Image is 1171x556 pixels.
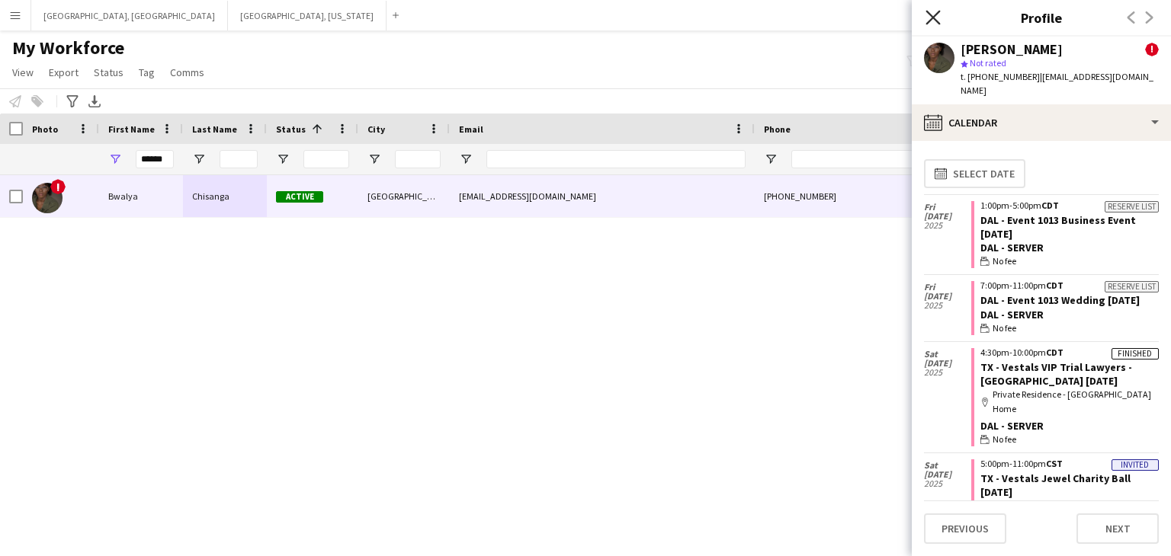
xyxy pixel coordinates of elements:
span: Last Name [192,123,237,135]
span: Tag [139,66,155,79]
span: Phone [764,123,791,135]
div: DAL - Server [980,308,1159,321]
span: [DATE] [924,470,971,479]
div: DAL - Server [980,419,1159,433]
div: DAL - Server [980,241,1159,254]
div: 5:00pm-11:00pm [980,459,1159,468]
app-action-btn: Export XLSX [85,92,104,110]
div: Reserve list [1105,201,1159,212]
span: 2025 [924,368,971,377]
input: Phone Filter Input [791,150,941,168]
a: Status [88,62,130,82]
button: Open Filter Menu [459,152,473,166]
button: Open Filter Menu [764,152,778,166]
button: Open Filter Menu [192,152,206,166]
div: Bwalya [99,175,183,217]
span: Fri [924,203,971,212]
span: Not rated [970,57,1006,69]
img: Bwalya Chisanga [32,183,63,213]
button: Next [1076,513,1159,544]
input: First Name Filter Input [136,150,174,168]
div: Calendar [912,104,1171,141]
span: 2025 [924,301,971,310]
input: City Filter Input [395,150,441,168]
div: [GEOGRAPHIC_DATA] [358,175,450,217]
span: 2025 [924,479,971,488]
div: Chisanga [183,175,267,217]
span: Active [276,191,323,203]
button: Open Filter Menu [108,152,122,166]
div: 4:30pm-10:00pm [980,348,1159,357]
span: No fee [993,254,1016,268]
span: Status [276,123,306,135]
span: | [EMAIL_ADDRESS][DOMAIN_NAME] [961,71,1153,96]
span: Email [459,123,483,135]
span: Comms [170,66,204,79]
span: Sat [924,350,971,359]
span: 2025 [924,221,971,230]
button: [GEOGRAPHIC_DATA], [US_STATE] [228,1,387,30]
a: Comms [164,62,210,82]
a: Tag [133,62,161,82]
span: [DATE] [924,212,971,221]
span: t. [PHONE_NUMBER] [961,71,1040,82]
span: Status [94,66,124,79]
span: CDT [1041,200,1059,211]
div: [PHONE_NUMBER] [755,175,950,217]
div: [PERSON_NAME] [961,43,1063,56]
span: CST [1046,458,1063,469]
span: My Workforce [12,37,124,59]
input: Last Name Filter Input [220,150,258,168]
span: Fri [924,283,971,292]
span: CDT [1046,347,1064,358]
a: TX - Vestals Jewel Charity Ball [DATE] [980,471,1131,499]
a: DAL - Event 1013 Business Event [DATE] [980,213,1136,241]
app-action-btn: Advanced filters [63,92,82,110]
a: DAL - Event 1013 Wedding [DATE] [980,293,1140,307]
button: Open Filter Menu [276,152,290,166]
div: Reserve list [1105,281,1159,292]
div: [EMAIL_ADDRESS][DOMAIN_NAME] [450,175,755,217]
span: ! [1145,43,1159,56]
div: Private Residence - [GEOGRAPHIC_DATA] Home [980,388,1159,415]
button: [GEOGRAPHIC_DATA], [GEOGRAPHIC_DATA] [31,1,228,30]
span: No fee [993,321,1016,335]
div: Invited [1112,459,1159,471]
div: [PERSON_NAME] Exhibits Hall [980,500,1159,513]
button: Select date [924,159,1025,188]
span: [DATE] [924,359,971,368]
a: View [6,62,40,82]
span: View [12,66,34,79]
span: Sat [924,461,971,470]
button: Open Filter Menu [367,152,381,166]
input: Email Filter Input [486,150,746,168]
input: Status Filter Input [303,150,349,168]
span: Export [49,66,79,79]
div: 7:00pm-11:00pm [980,281,1159,290]
span: First Name [108,123,155,135]
div: 1:00pm-5:00pm [980,201,1159,210]
button: Previous [924,513,1006,544]
a: Export [43,62,85,82]
div: Finished [1112,348,1159,359]
span: [DATE] [924,292,971,301]
span: CDT [1046,280,1064,291]
span: City [367,123,385,135]
h3: Profile [912,8,1171,27]
a: TX - Vestals VIP Trial Lawyers - [GEOGRAPHIC_DATA] [DATE] [980,360,1132,388]
span: No fee [993,433,1016,446]
span: ! [50,179,66,194]
span: Photo [32,123,58,135]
